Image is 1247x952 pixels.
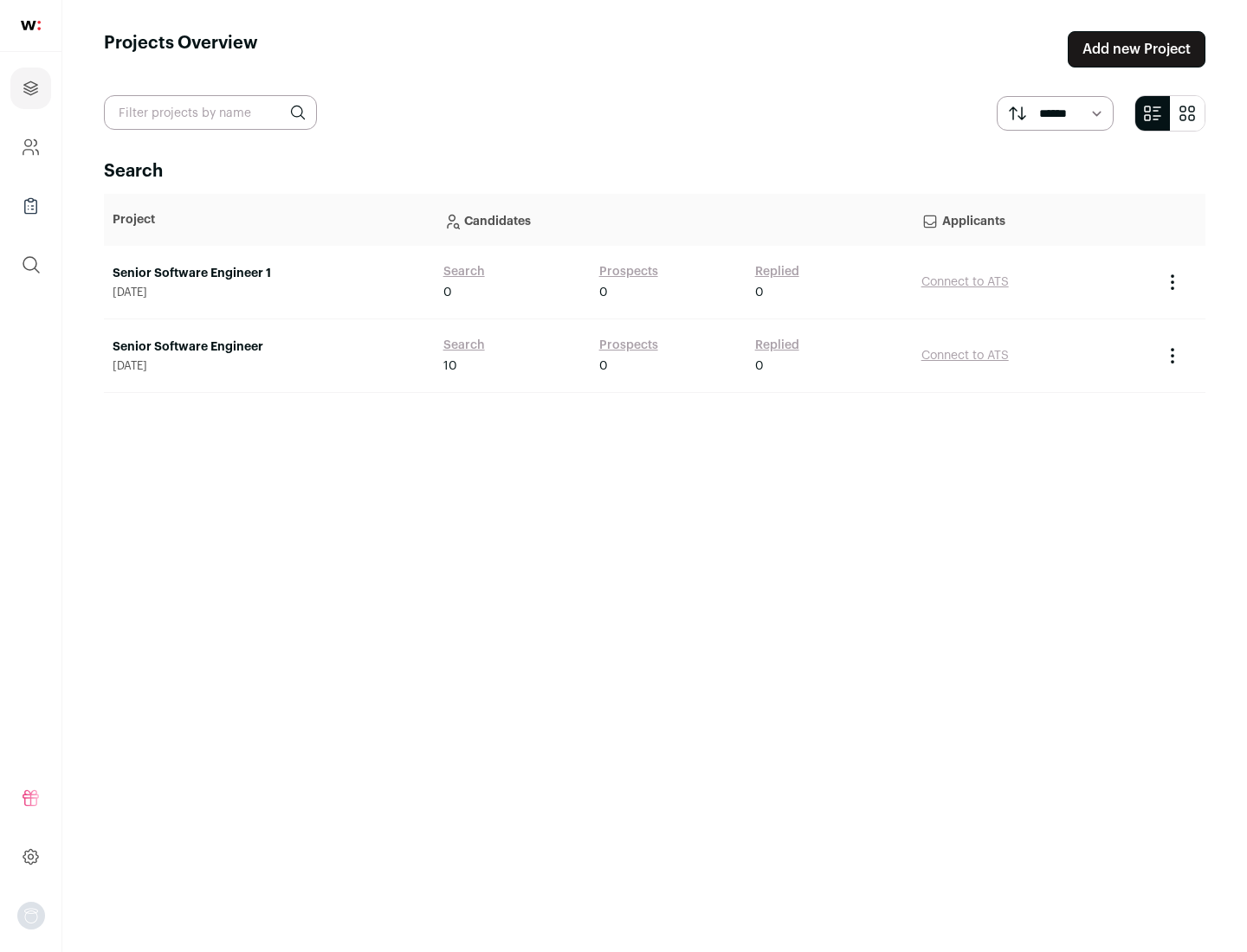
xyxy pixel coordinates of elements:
[443,337,485,354] a: Search
[921,350,1009,362] a: Connect to ATS
[1162,345,1183,366] button: Project Actions
[113,286,426,299] span: [DATE]
[17,902,45,929] img: nopic.png
[1162,272,1183,293] button: Project Actions
[599,284,608,301] span: 0
[443,357,457,375] span: 10
[21,21,41,30] img: wellfound-shorthand-0d5821cbd27db2630d0214b213865d53afaa358527fdda9d0ea32b1df1b89c2c.svg
[755,337,799,354] a: Replied
[113,338,426,356] a: Senior Software Engineer
[113,359,426,373] span: [DATE]
[113,265,426,282] a: Senior Software Engineer 1
[17,902,45,929] button: Open dropdown
[599,357,608,375] span: 0
[599,337,658,354] a: Prospects
[755,284,764,301] span: 0
[599,263,658,280] a: Prospects
[104,95,317,130] input: Filter projects by name
[443,203,904,237] p: Candidates
[113,211,426,228] p: Project
[104,31,258,68] h1: Projects Overview
[1068,31,1205,68] a: Add new Project
[921,203,1145,237] p: Applicants
[10,68,51,109] a: Projects
[10,185,51,227] a: Company Lists
[443,263,485,280] a: Search
[104,159,1205,183] h2: Search
[921,276,1009,288] a: Connect to ATS
[755,357,764,375] span: 0
[10,126,51,168] a: Company and ATS Settings
[755,263,799,280] a: Replied
[443,284,452,301] span: 0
